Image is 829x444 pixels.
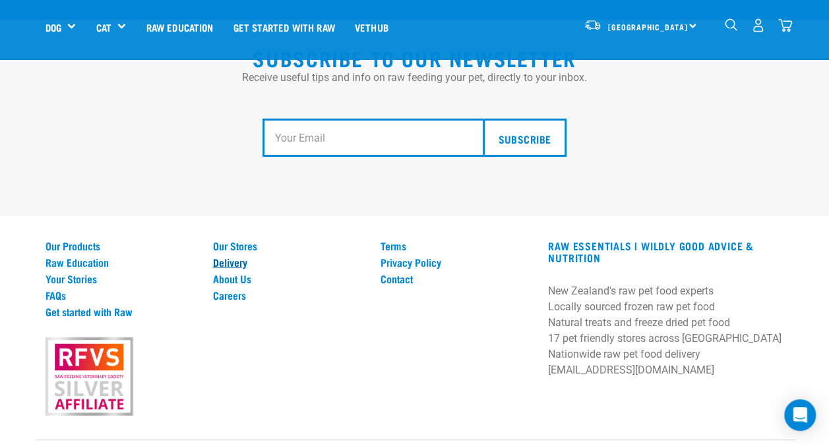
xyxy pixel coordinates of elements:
a: Delivery [213,256,365,268]
input: Subscribe [483,119,566,157]
img: home-icon-1@2x.png [725,18,737,31]
a: Careers [213,289,365,301]
a: Our Stores [213,240,365,252]
a: FAQs [46,289,197,301]
p: Receive useful tips and info on raw feeding your pet, directly to your inbox. [46,70,784,86]
h3: RAW ESSENTIALS | Wildly Good Advice & Nutrition [548,240,783,264]
a: Raw Education [46,256,197,268]
a: Contact [381,273,532,285]
a: Vethub [345,1,398,53]
a: Cat [96,20,111,35]
a: Get started with Raw [224,1,345,53]
p: New Zealand's raw pet food experts Locally sourced frozen raw pet food Natural treats and freeze ... [548,283,783,378]
input: Your Email [262,119,493,157]
img: rfvs.png [40,335,138,418]
img: home-icon@2x.png [778,18,792,32]
a: Terms [381,240,532,252]
span: [GEOGRAPHIC_DATA] [608,24,688,29]
img: van-moving.png [584,19,601,31]
img: user.png [751,18,765,32]
a: Get started with Raw [46,306,197,318]
a: Our Products [46,240,197,252]
a: About Us [213,273,365,285]
a: Privacy Policy [381,256,532,268]
a: Your Stories [46,273,197,285]
div: Open Intercom Messenger [784,399,816,431]
a: Raw Education [136,1,223,53]
a: Dog [46,20,61,35]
